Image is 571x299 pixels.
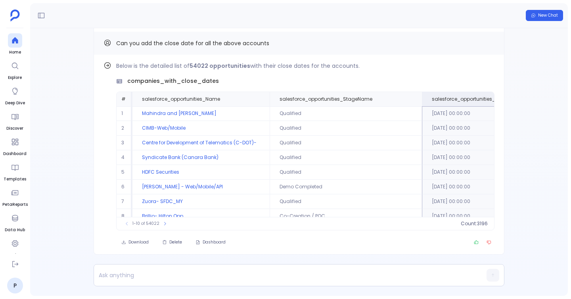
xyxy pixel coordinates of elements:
[270,209,422,224] td: Co-Creation / POC
[461,220,477,227] span: count :
[6,252,24,259] span: Settings
[117,180,132,194] td: 6
[8,33,22,56] a: Home
[422,136,570,150] td: [DATE] 00:00:00
[422,150,570,165] td: [DATE] 00:00:00
[422,165,570,180] td: [DATE] 00:00:00
[157,237,187,248] button: Delete
[422,209,570,224] td: [DATE] 00:00:00
[128,240,149,245] span: Download
[4,176,26,182] span: Templates
[203,240,226,245] span: Dashboard
[10,10,20,21] img: petavue logo
[142,96,220,102] span: salesforce_opportunities_Name
[4,160,26,182] a: Templates
[3,135,27,157] a: Dashboard
[117,150,132,165] td: 4
[2,201,28,208] span: PetaReports
[422,121,570,136] td: [DATE] 00:00:00
[8,49,22,56] span: Home
[477,220,488,227] span: 3196
[117,121,132,136] td: 2
[190,237,231,248] button: Dashboard
[270,150,422,165] td: Qualified
[270,180,422,194] td: Demo Completed
[117,209,132,224] td: 8
[190,62,250,70] strong: 54022 opportunities
[3,151,27,157] span: Dashboard
[117,165,132,180] td: 5
[116,237,154,248] button: Download
[132,136,270,150] td: Centre for Development of Telematics (C-DOT)-
[132,220,159,227] span: 1-10 of 54022
[132,209,270,224] td: Brillio- Hilton Opp
[270,121,422,136] td: Qualified
[7,278,23,293] a: P
[270,136,422,150] td: Qualified
[117,106,132,121] td: 1
[8,59,22,81] a: Explore
[422,194,570,209] td: [DATE] 00:00:00
[526,10,563,21] button: New Chat
[116,61,494,71] p: Below is the detailed list of with their close dates for the accounts.
[5,211,25,233] a: Data Hub
[422,180,570,194] td: [DATE] 00:00:00
[132,106,270,121] td: Mahindra and [PERSON_NAME]
[270,165,422,180] td: Qualified
[2,186,28,208] a: PetaReports
[132,121,270,136] td: CIMB-Web/Mobile
[132,165,270,180] td: HDFC Securities
[169,240,182,245] span: Delete
[132,180,270,194] td: [PERSON_NAME] - Web/Mobile/API
[117,136,132,150] td: 3
[422,106,570,121] td: [DATE] 00:00:00
[6,109,23,132] a: Discover
[538,13,558,18] span: New Chat
[5,100,25,106] span: Deep Dive
[127,77,219,85] span: companies_with_close_dates
[5,227,25,233] span: Data Hub
[117,194,132,209] td: 7
[8,75,22,81] span: Explore
[280,96,372,102] span: salesforce_opportunities_StageName
[6,125,23,132] span: Discover
[270,194,422,209] td: Qualified
[432,96,520,102] span: salesforce_opportunities_CloseDate
[132,194,270,209] td: Zuora- SFDC_MY
[5,84,25,106] a: Deep Dive
[132,150,270,165] td: Syndicate Bank (Canara Bank)
[6,236,24,259] a: Settings
[270,106,422,121] td: Qualified
[121,96,126,102] span: #
[116,39,269,47] span: Can you add the close date for all the above accounts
